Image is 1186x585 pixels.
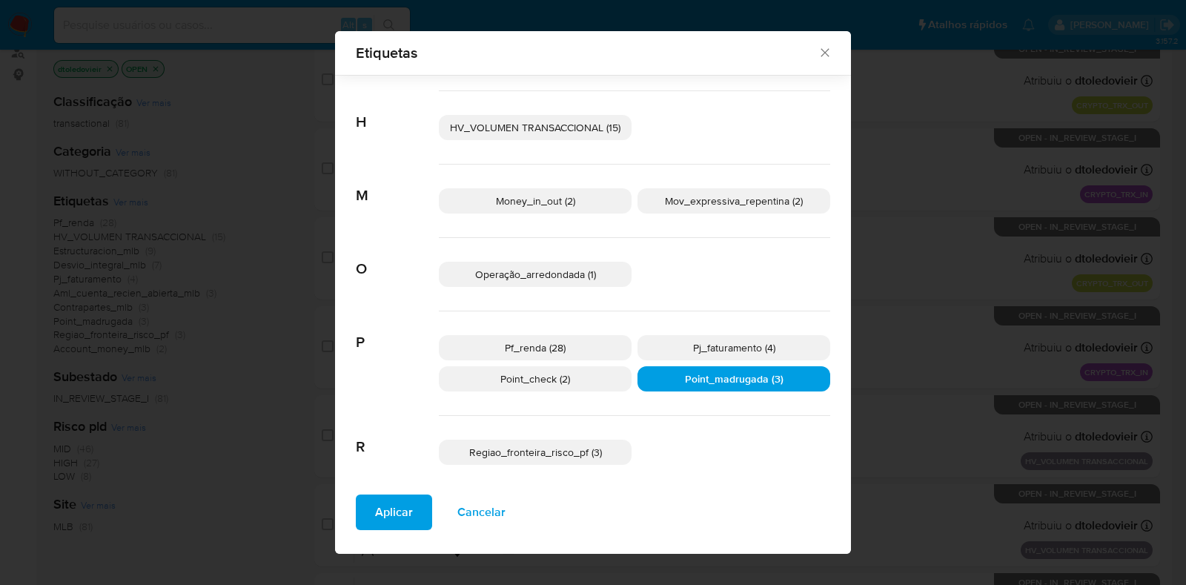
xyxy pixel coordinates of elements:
span: Mov_expressiva_repentina (2) [665,194,803,208]
span: Operação_arredondada (1) [475,267,596,282]
span: Regiao_fronteira_risco_pf (3) [469,445,602,460]
button: Cancelar [438,495,525,530]
span: Etiquetas [356,45,818,60]
div: Point_check (2) [439,366,632,391]
span: Cancelar [457,496,506,529]
span: O [356,238,439,278]
span: M [356,165,439,205]
span: Point_madrugada (3) [685,371,784,386]
button: Aplicar [356,495,432,530]
span: P [356,311,439,351]
span: H [356,91,439,131]
div: Regiao_fronteira_risco_pf (3) [439,440,632,465]
div: Operação_arredondada (1) [439,262,632,287]
span: HV_VOLUMEN TRANSACCIONAL (15) [450,120,620,135]
div: HV_VOLUMEN TRANSACCIONAL (15) [439,115,632,140]
div: Pf_renda (28) [439,335,632,360]
span: Aplicar [375,496,413,529]
div: Money_in_out (2) [439,188,632,214]
button: Fechar [818,45,831,59]
span: Point_check (2) [500,371,570,386]
div: Pj_faturamento (4) [637,335,830,360]
div: Point_madrugada (3) [637,366,830,391]
span: R [356,416,439,456]
span: Pf_renda (28) [505,340,566,355]
span: Pj_faturamento (4) [693,340,775,355]
span: Money_in_out (2) [496,194,575,208]
div: Mov_expressiva_repentina (2) [637,188,830,214]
